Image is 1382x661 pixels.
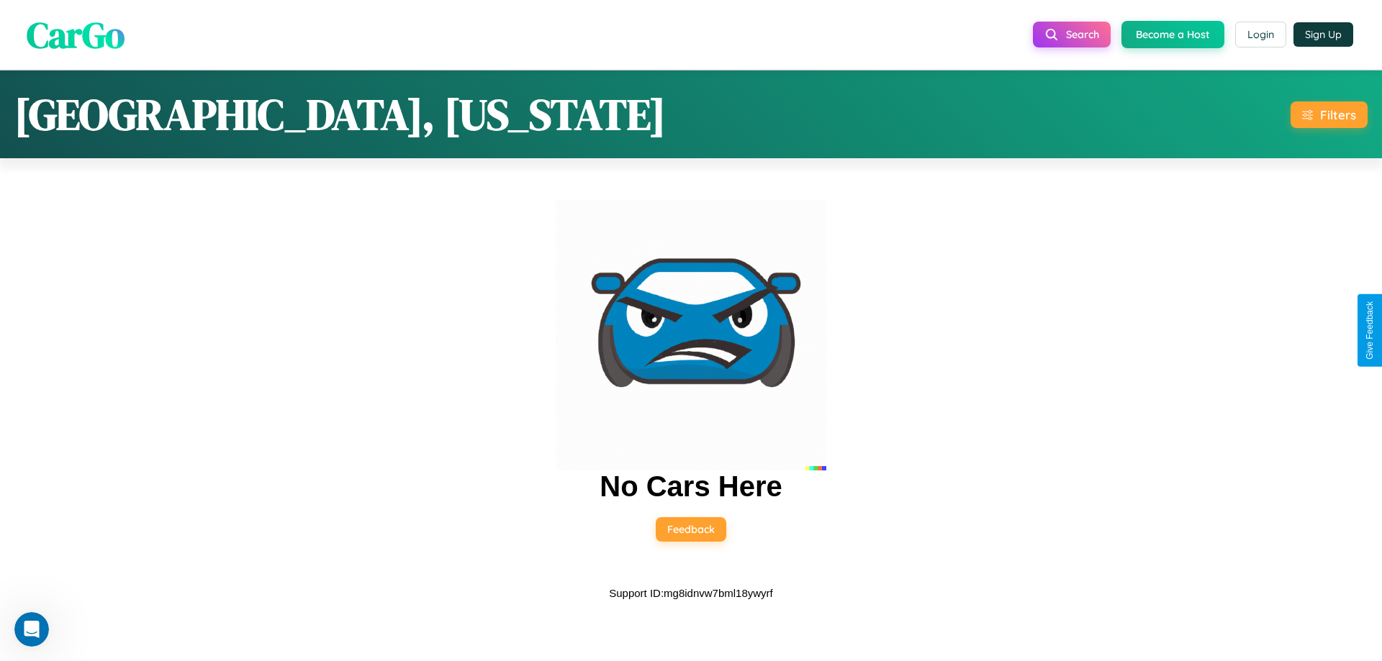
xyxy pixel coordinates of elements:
span: CarGo [27,9,125,59]
button: Login [1235,22,1286,47]
h2: No Cars Here [600,470,782,503]
button: Sign Up [1293,22,1353,47]
h1: [GEOGRAPHIC_DATA], [US_STATE] [14,85,666,144]
button: Become a Host [1121,21,1224,48]
div: Give Feedback [1365,301,1375,360]
button: Feedback [656,517,726,542]
img: car [556,200,826,470]
p: Support ID: mg8idnvw7bml18ywyrf [609,583,773,603]
button: Filters [1291,101,1368,128]
button: Search [1033,22,1111,47]
iframe: Intercom live chat [14,612,49,647]
div: Filters [1320,107,1356,122]
span: Search [1066,28,1099,41]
